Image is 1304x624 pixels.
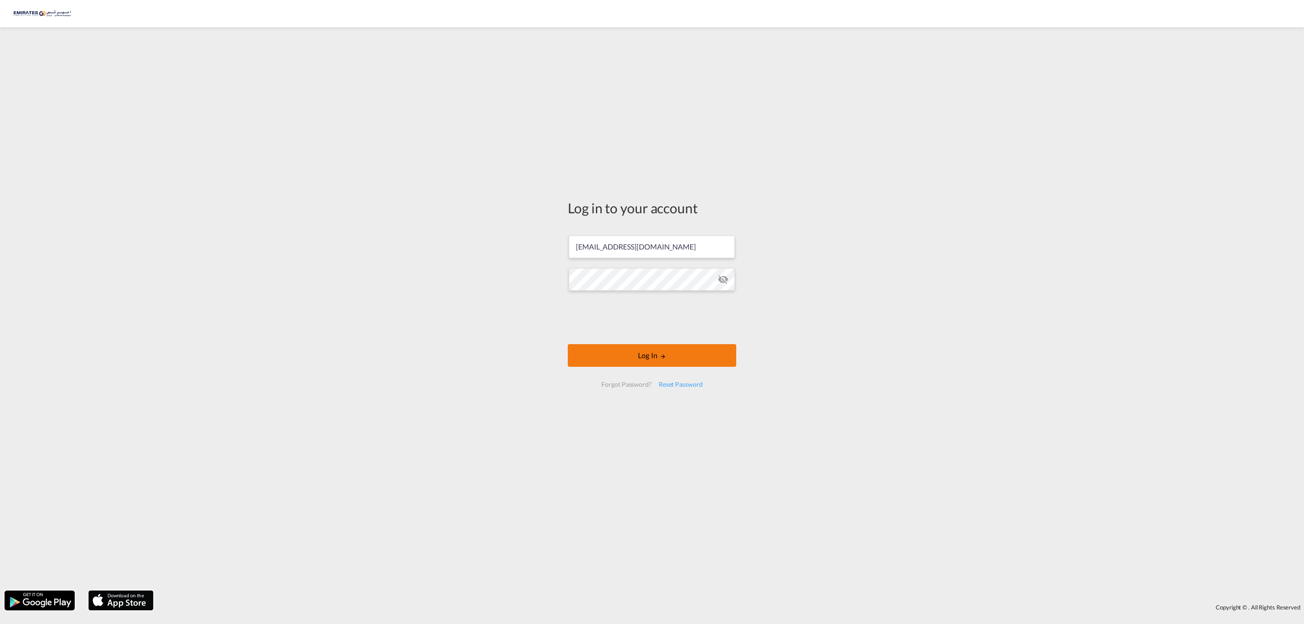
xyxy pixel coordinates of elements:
div: Log in to your account [568,198,736,217]
md-icon: icon-eye-off [718,274,729,285]
div: Reset Password [655,376,706,393]
img: apple.png [87,590,154,611]
button: LOGIN [568,344,736,367]
img: google.png [4,590,76,611]
iframe: reCAPTCHA [583,300,721,335]
div: Copyright © . All Rights Reserved [158,600,1304,615]
img: c67187802a5a11ec94275b5db69a26e6.png [14,4,75,24]
input: Enter email/phone number [569,235,735,258]
div: Forgot Password? [598,376,655,393]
